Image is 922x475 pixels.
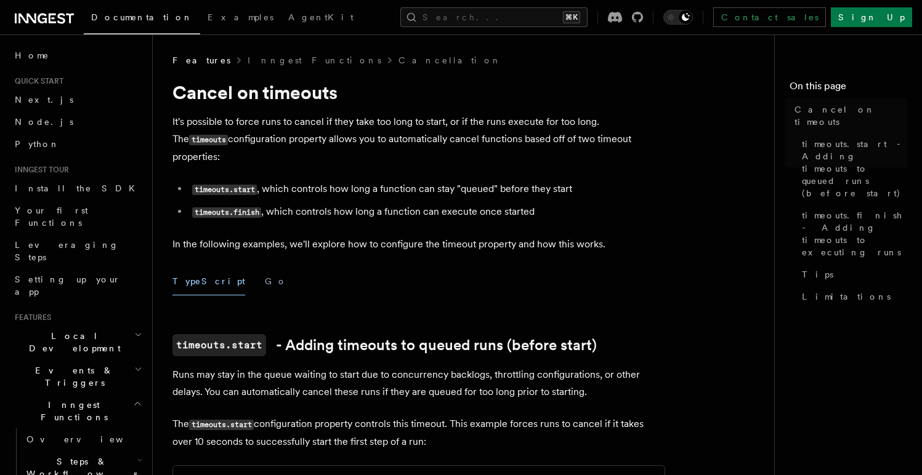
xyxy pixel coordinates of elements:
[790,79,907,98] h4: On this page
[22,428,145,450] a: Overview
[188,180,665,198] li: , which controls how long a function can stay "queued" before they start
[15,206,88,228] span: Your first Functions
[265,268,287,295] button: Go
[208,12,273,22] span: Examples
[10,313,51,322] span: Features
[172,268,245,295] button: TypeScript
[10,165,69,175] span: Inngest tour
[172,81,665,103] h1: Cancel on timeouts
[10,394,145,428] button: Inngest Functions
[188,203,665,221] li: , which controls how long a function can execute once started
[172,236,665,253] p: In the following examples, we'll explore how to configure the timeout property and how this works.
[10,268,145,303] a: Setting up your app
[663,10,693,25] button: Toggle dark mode
[797,285,907,308] a: Limitations
[10,234,145,268] a: Leveraging Steps
[91,12,193,22] span: Documentation
[172,54,230,66] span: Features
[84,4,200,34] a: Documentation
[10,364,134,389] span: Events & Triggers
[563,11,580,23] kbd: ⌘K
[797,133,907,204] a: timeouts.start - Adding timeouts to queued runs (before start)
[10,133,145,155] a: Python
[172,113,665,166] p: It's possible to force runs to cancel if they take too long to start, or if the runs execute for ...
[10,325,145,359] button: Local Development
[189,420,254,430] code: timeouts.start
[10,76,63,86] span: Quick start
[802,138,907,199] span: timeouts.start - Adding timeouts to queued runs (before start)
[288,12,354,22] span: AgentKit
[172,366,665,401] p: Runs may stay in the queue waiting to start due to concurrency backlogs, throttling configuration...
[400,7,588,27] button: Search...⌘K
[713,7,826,27] a: Contact sales
[10,359,145,394] button: Events & Triggers
[172,334,597,356] a: timeouts.start- Adding timeouts to queued runs (before start)
[831,7,912,27] a: Sign Up
[192,185,257,195] code: timeouts.start
[10,111,145,133] a: Node.js
[248,54,381,66] a: Inngest Functions
[172,334,266,356] code: timeouts.start
[398,54,502,66] a: Cancellation
[15,95,73,105] span: Next.js
[172,415,665,450] p: The configuration property controls this timeout. This example forces runs to cancel if it takes ...
[10,44,145,66] a: Home
[795,103,907,128] span: Cancel on timeouts
[15,274,121,297] span: Setting up your app
[10,330,134,354] span: Local Development
[15,183,142,193] span: Install the SDK
[10,89,145,111] a: Next.js
[802,209,907,258] span: timeouts.finish - Adding timeouts to executing runs
[10,177,145,199] a: Install the SDK
[802,268,833,281] span: Tips
[192,207,261,218] code: timeouts.finish
[802,290,891,303] span: Limitations
[200,4,281,33] a: Examples
[189,135,228,145] code: timeouts
[790,98,907,133] a: Cancel on timeouts
[797,263,907,285] a: Tips
[15,117,73,127] span: Node.js
[281,4,361,33] a: AgentKit
[10,199,145,234] a: Your first Functions
[15,240,119,262] span: Leveraging Steps
[10,399,133,423] span: Inngest Functions
[26,434,153,444] span: Overview
[15,139,60,149] span: Python
[15,49,49,62] span: Home
[797,204,907,263] a: timeouts.finish - Adding timeouts to executing runs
